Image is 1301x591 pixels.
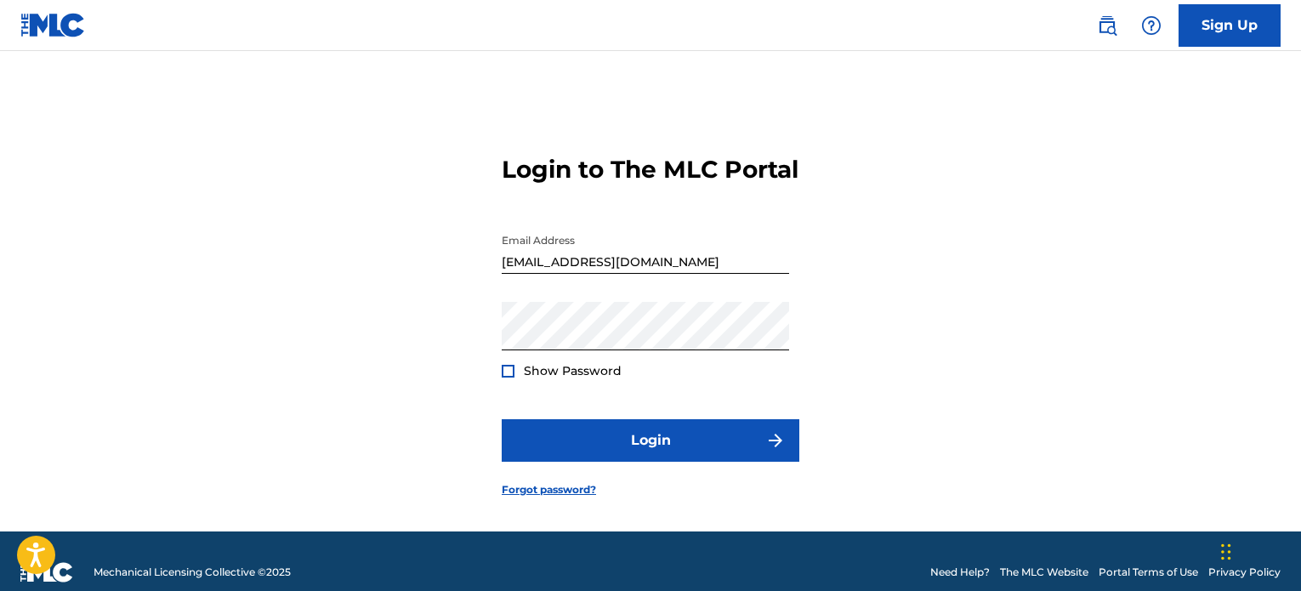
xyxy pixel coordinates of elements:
[20,13,86,37] img: MLC Logo
[94,565,291,580] span: Mechanical Licensing Collective © 2025
[502,482,596,497] a: Forgot password?
[1216,509,1301,591] iframe: Chat Widget
[1099,565,1198,580] a: Portal Terms of Use
[502,419,799,462] button: Login
[765,430,786,451] img: f7272a7cc735f4ea7f67.svg
[1134,9,1168,43] div: Help
[502,155,798,185] h3: Login to The MLC Portal
[1000,565,1088,580] a: The MLC Website
[1221,526,1231,577] div: Drag
[1179,4,1281,47] a: Sign Up
[20,562,73,582] img: logo
[1141,15,1162,36] img: help
[1097,15,1117,36] img: search
[1208,565,1281,580] a: Privacy Policy
[1090,9,1124,43] a: Public Search
[930,565,990,580] a: Need Help?
[524,363,622,378] span: Show Password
